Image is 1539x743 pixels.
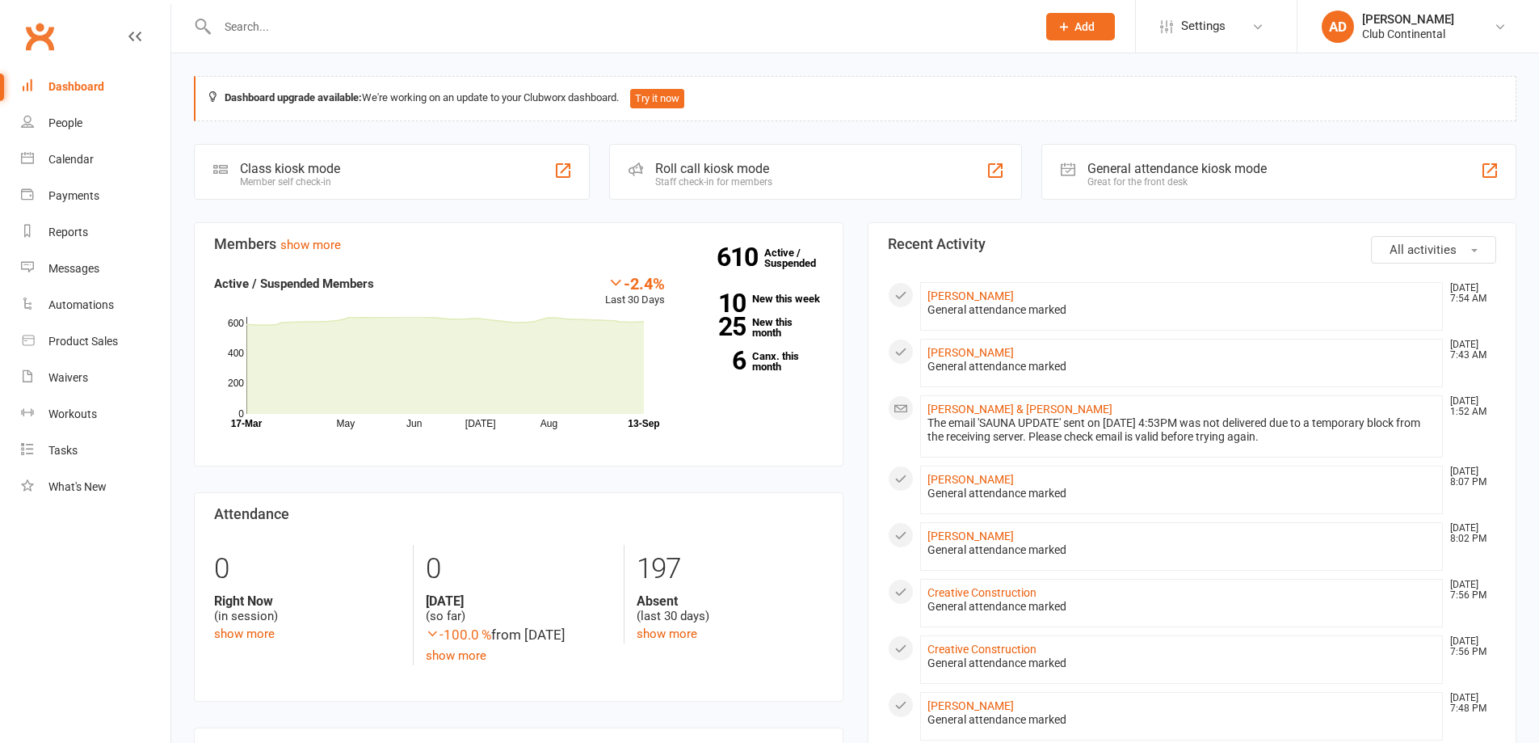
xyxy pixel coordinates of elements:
a: show more [280,238,341,252]
a: [PERSON_NAME] [927,530,1014,542]
strong: 25 [689,315,746,339]
div: Tasks [48,444,78,457]
h3: Members [214,236,823,252]
a: [PERSON_NAME] [927,699,1014,712]
time: [DATE] 7:54 AM [1442,283,1495,304]
a: Product Sales [21,323,170,360]
a: What's New [21,469,170,505]
div: 197 [637,545,822,593]
a: Creative Construction [927,586,1037,599]
div: Staff check-in for members [655,176,772,188]
a: Clubworx [19,16,60,57]
a: [PERSON_NAME] [927,346,1014,359]
strong: Dashboard upgrade available: [225,91,362,103]
a: Creative Construction [927,643,1037,656]
div: General attendance marked [927,600,1436,614]
div: General attendance marked [927,656,1436,670]
div: Class kiosk mode [240,161,340,176]
strong: Active / Suspended Members [214,277,374,291]
strong: 610 [717,245,764,269]
a: [PERSON_NAME] [927,473,1014,486]
strong: 6 [689,348,746,373]
div: Reports [48,226,88,239]
div: AD [1322,11,1354,43]
time: [DATE] 7:56 PM [1442,580,1495,601]
time: [DATE] 7:43 AM [1442,340,1495,361]
div: (in session) [214,593,401,624]
time: [DATE] 8:07 PM [1442,466,1495,488]
time: [DATE] 7:56 PM [1442,636,1495,657]
a: Tasks [21,433,170,469]
div: Automations [48,298,114,311]
button: Try it now [630,89,684,108]
div: We're working on an update to your Clubworx dashboard. [194,76,1516,121]
a: Waivers [21,360,170,396]
input: Search... [212,15,1025,38]
a: show more [214,627,275,641]
div: Roll call kiosk mode [655,161,772,176]
a: 610Active / Suspended [764,235,835,281]
h3: Attendance [214,506,823,522]
div: General attendance marked [927,543,1436,557]
div: Member self check-in [240,176,340,188]
div: The email 'SAUNA UPDATE' sent on [DATE] 4:53PM was not delivered due to a temporary block from th... [927,416,1436,444]
strong: [DATE] [426,593,612,609]
strong: Right Now [214,593,401,609]
div: Club Continental [1362,27,1454,41]
button: All activities [1371,236,1496,264]
a: [PERSON_NAME] [927,289,1014,302]
time: [DATE] 8:02 PM [1442,523,1495,544]
div: General attendance marked [927,303,1436,317]
a: Payments [21,178,170,214]
div: General attendance marked [927,360,1436,374]
div: [PERSON_NAME] [1362,12,1454,27]
div: Calendar [48,153,94,166]
a: Messages [21,251,170,287]
div: Great for the front desk [1087,176,1267,188]
div: People [48,116,82,129]
a: Workouts [21,396,170,433]
strong: 10 [689,291,746,315]
button: Add [1046,13,1115,40]
div: General attendance kiosk mode [1087,161,1267,176]
div: (last 30 days) [637,593,822,624]
a: show more [426,648,486,663]
span: All activities [1390,243,1457,257]
div: General attendance marked [927,713,1436,727]
span: -100.0 % [426,627,491,643]
h3: Recent Activity [888,236,1497,252]
div: Dashboard [48,80,104,93]
div: from [DATE] [426,624,612,646]
a: show more [637,627,697,641]
a: [PERSON_NAME] & [PERSON_NAME] [927,403,1112,416]
time: [DATE] 1:52 AM [1442,396,1495,417]
a: Calendar [21,141,170,178]
div: Product Sales [48,335,118,348]
div: -2.4% [605,274,665,292]
a: People [21,105,170,141]
div: 0 [426,545,612,593]
a: Automations [21,287,170,323]
a: Dashboard [21,69,170,105]
div: 0 [214,545,401,593]
time: [DATE] 7:48 PM [1442,693,1495,714]
a: 10New this week [689,293,823,304]
a: 25New this month [689,317,823,338]
div: Waivers [48,371,88,384]
div: Workouts [48,407,97,420]
div: Payments [48,189,99,202]
span: Add [1074,20,1095,33]
strong: Absent [637,593,822,609]
div: (so far) [426,593,612,624]
div: Messages [48,262,99,275]
a: Reports [21,214,170,251]
a: 6Canx. this month [689,351,823,372]
div: What's New [48,480,107,493]
div: Last 30 Days [605,274,665,309]
div: General attendance marked [927,487,1436,500]
span: Settings [1181,8,1226,44]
